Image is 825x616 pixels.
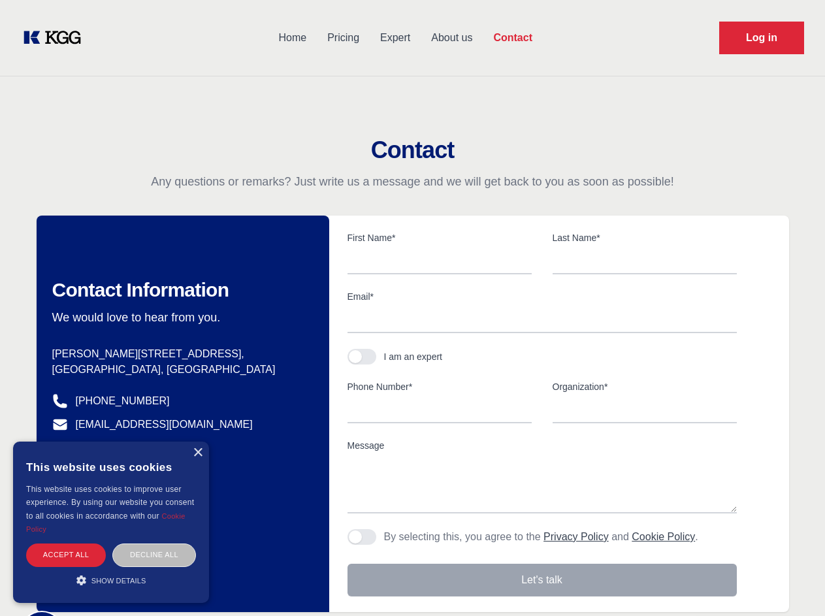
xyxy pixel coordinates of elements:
div: Decline all [112,543,196,566]
a: Request Demo [719,22,804,54]
div: This website uses cookies [26,451,196,483]
a: [EMAIL_ADDRESS][DOMAIN_NAME] [76,417,253,432]
a: KOL Knowledge Platform: Talk to Key External Experts (KEE) [21,27,91,48]
a: Cookie Policy [632,531,695,542]
a: Pricing [317,21,370,55]
label: First Name* [348,231,532,244]
a: Contact [483,21,543,55]
label: Organization* [553,380,737,393]
h2: Contact [16,137,809,163]
label: Message [348,439,737,452]
a: Privacy Policy [543,531,609,542]
p: We would love to hear from you. [52,310,308,325]
span: Show details [91,577,146,585]
button: Let's talk [348,564,737,596]
iframe: Chat Widget [760,553,825,616]
a: Expert [370,21,421,55]
div: Accept all [26,543,106,566]
p: [PERSON_NAME][STREET_ADDRESS], [52,346,308,362]
a: [PHONE_NUMBER] [76,393,170,409]
p: By selecting this, you agree to the and . [384,529,698,545]
h2: Contact Information [52,278,308,302]
label: Last Name* [553,231,737,244]
span: This website uses cookies to improve user experience. By using our website you consent to all coo... [26,485,194,521]
a: @knowledgegategroup [52,440,182,456]
div: Show details [26,574,196,587]
p: [GEOGRAPHIC_DATA], [GEOGRAPHIC_DATA] [52,362,308,378]
label: Phone Number* [348,380,532,393]
div: I am an expert [384,350,443,363]
p: Any questions or remarks? Just write us a message and we will get back to you as soon as possible! [16,174,809,189]
a: About us [421,21,483,55]
label: Email* [348,290,737,303]
div: Close [193,448,202,458]
a: Home [268,21,317,55]
a: Cookie Policy [26,512,186,533]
